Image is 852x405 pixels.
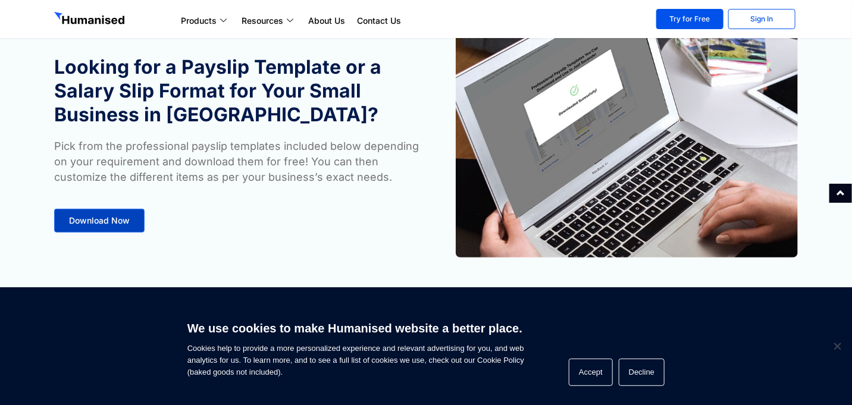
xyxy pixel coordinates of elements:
a: About Us [302,14,351,28]
h1: Looking for a Payslip Template or a Salary Slip Format for Your Small Business in [GEOGRAPHIC_DATA]? [54,55,420,127]
p: Pick from the professional payslip templates included below depending on your requirement and dow... [54,139,420,185]
a: Sign In [728,9,795,29]
a: Resources [236,14,302,28]
a: Contact Us [351,14,407,28]
span: Cookies help to provide a more personalized experience and relevant advertising for you, and web ... [187,314,524,378]
button: Accept [569,359,613,386]
a: Download Now [54,209,145,233]
a: Products [175,14,236,28]
img: GetHumanised Logo [54,12,127,27]
span: Download Now [69,216,130,225]
span: Decline [831,340,843,352]
button: Decline [619,359,665,386]
h6: We use cookies to make Humanised website a better place. [187,320,524,337]
a: Try for Free [656,9,723,29]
